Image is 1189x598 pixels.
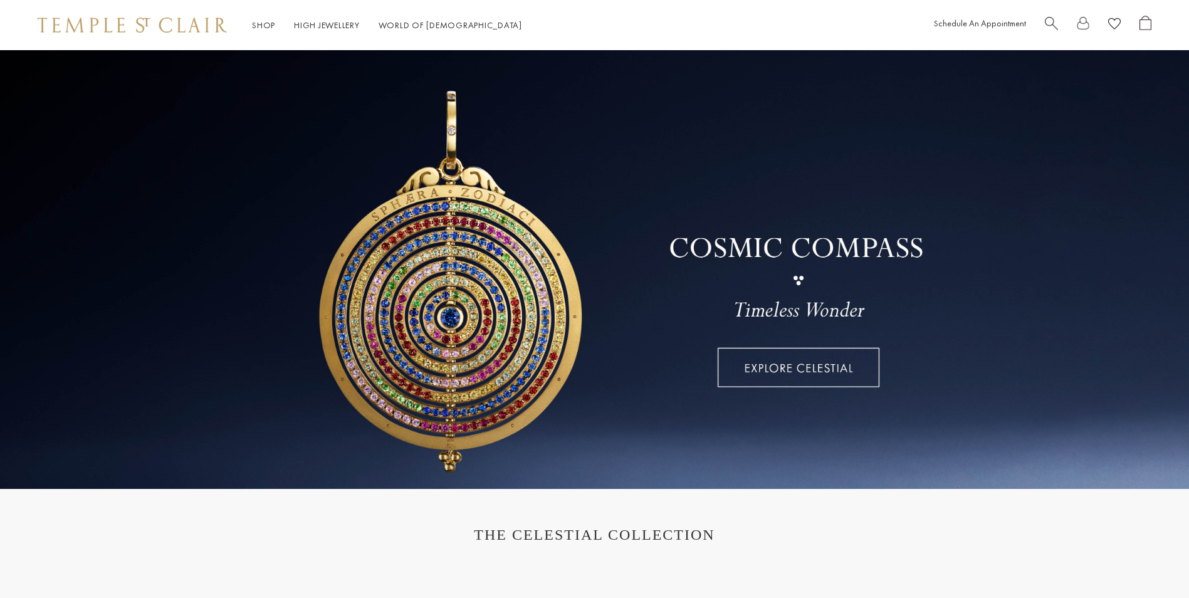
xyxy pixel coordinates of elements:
a: Schedule An Appointment [934,18,1026,29]
img: Temple St. Clair [38,18,227,33]
a: Open Shopping Bag [1139,16,1151,35]
a: View Wishlist [1108,16,1121,35]
nav: Main navigation [252,18,522,33]
h1: THE CELESTIAL COLLECTION [50,527,1139,543]
a: Search [1045,16,1058,35]
a: World of [DEMOGRAPHIC_DATA]World of [DEMOGRAPHIC_DATA] [379,19,522,31]
iframe: Gorgias live chat messenger [1126,539,1176,585]
a: ShopShop [252,19,275,31]
a: High JewelleryHigh Jewellery [294,19,360,31]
